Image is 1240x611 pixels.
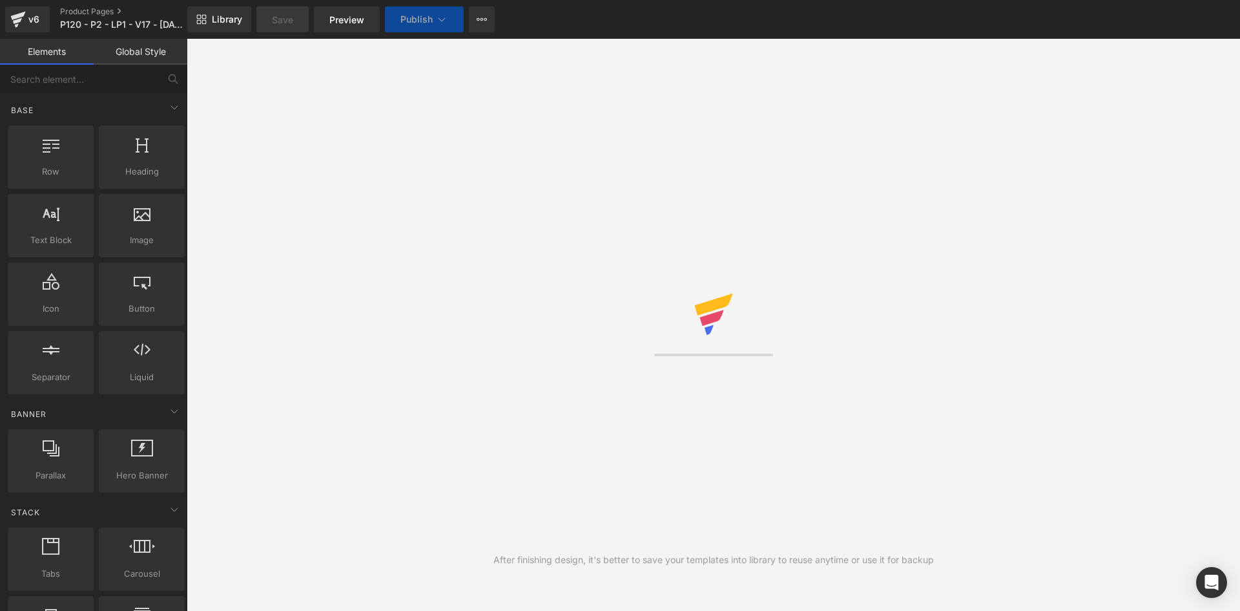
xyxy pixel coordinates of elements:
a: Product Pages [60,6,208,17]
button: Publish [385,6,464,32]
span: Stack [10,506,41,519]
span: Row [12,165,90,178]
a: Preview [314,6,380,32]
span: Liquid [103,370,181,384]
span: Tabs [12,567,90,581]
span: Carousel [103,567,181,581]
a: v6 [5,6,50,32]
span: Save [272,13,293,27]
button: More [469,6,495,32]
span: Text Block [12,233,90,247]
span: Library [212,14,242,25]
span: Banner [10,408,48,420]
span: P120 - P2 - LP1 - V17 - [DATE] [60,19,183,30]
span: Base [10,104,35,116]
span: Separator [12,370,90,384]
span: Publish [400,14,433,25]
a: Global Style [94,39,187,65]
span: Hero Banner [103,469,181,482]
div: v6 [26,11,42,28]
span: Heading [103,165,181,178]
div: After finishing design, it's better to save your templates into library to reuse anytime or use i... [493,553,934,567]
a: New Library [187,6,251,32]
div: Open Intercom Messenger [1196,567,1227,598]
span: Button [103,302,181,316]
span: Parallax [12,469,90,482]
span: Image [103,233,181,247]
span: Preview [329,13,364,27]
span: Icon [12,302,90,316]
